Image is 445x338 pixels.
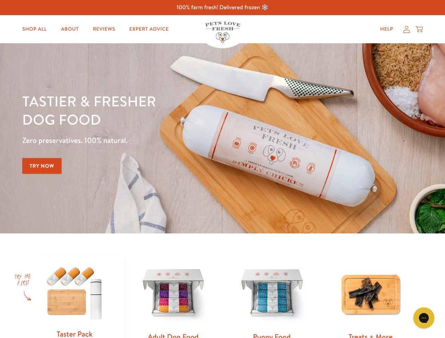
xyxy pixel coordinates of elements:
[375,22,399,36] a: Help
[87,22,120,36] a: Reviews
[22,92,289,129] h1: Tastier & fresher dog food
[22,134,289,147] p: Zero preservatives. 100% natural.
[17,22,52,36] a: Shop All
[124,22,174,36] a: Expert Advice
[205,21,240,43] img: Pets Love Fresh
[55,22,84,36] a: About
[22,158,62,174] a: Try Now
[410,305,438,331] iframe: Gorgias live chat messenger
